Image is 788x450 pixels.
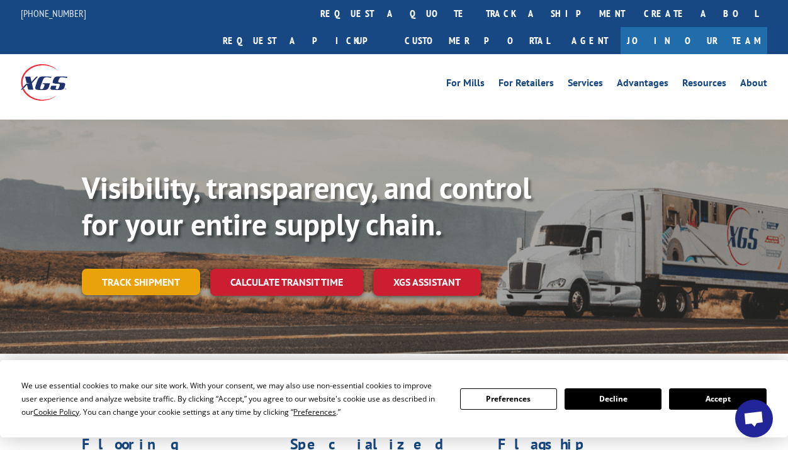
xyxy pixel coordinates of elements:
div: Open chat [735,400,773,437]
div: We use essential cookies to make our site work. With your consent, we may also use non-essential ... [21,379,444,419]
span: Cookie Policy [33,407,79,417]
b: Visibility, transparency, and control for your entire supply chain. [82,168,531,244]
a: For Retailers [498,78,554,92]
a: Services [568,78,603,92]
a: Calculate transit time [210,269,363,296]
a: Resources [682,78,726,92]
a: Request a pickup [213,27,395,54]
button: Accept [669,388,766,410]
a: About [740,78,767,92]
button: Decline [565,388,661,410]
a: Join Our Team [621,27,767,54]
a: Track shipment [82,269,200,295]
a: Customer Portal [395,27,559,54]
a: For Mills [446,78,485,92]
a: [PHONE_NUMBER] [21,7,86,20]
a: Agent [559,27,621,54]
a: Advantages [617,78,668,92]
button: Preferences [460,388,557,410]
a: XGS ASSISTANT [373,269,481,296]
span: Preferences [293,407,336,417]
